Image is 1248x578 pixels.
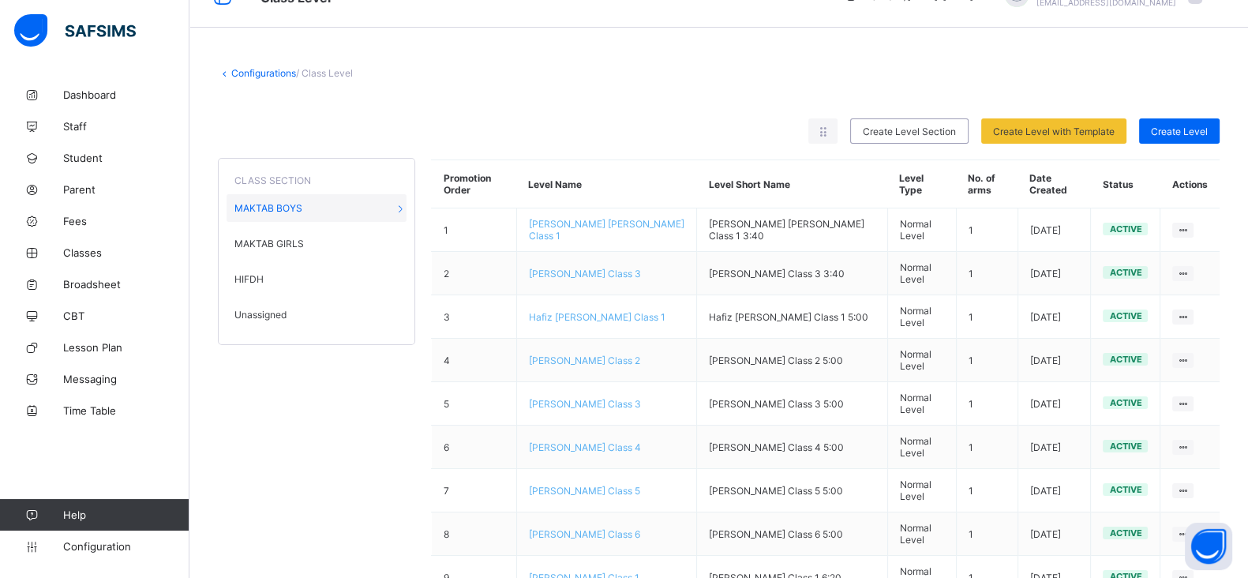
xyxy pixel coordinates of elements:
[14,14,136,47] img: safsims
[529,268,641,280] span: [PERSON_NAME] Class 3
[956,512,1018,556] td: 1
[863,126,956,137] span: Create Level Section
[697,512,888,556] td: [PERSON_NAME] Class 6 5:00
[529,485,640,497] span: [PERSON_NAME] Class 5
[432,160,517,208] th: Promotion Order
[956,339,1018,382] td: 1
[887,160,956,208] th: Level Type
[956,469,1018,512] td: 1
[1109,223,1141,235] span: active
[1151,126,1208,137] span: Create Level
[63,310,189,322] span: CBT
[697,208,888,252] td: [PERSON_NAME] [PERSON_NAME] Class 1 3:40
[529,218,684,242] span: [PERSON_NAME] [PERSON_NAME] Class 1
[1185,523,1232,570] button: Open asap
[887,252,956,295] td: Normal Level
[432,512,517,556] td: 8
[993,126,1115,137] span: Create Level with Template
[887,469,956,512] td: Normal Level
[1018,469,1091,512] td: [DATE]
[887,426,956,469] td: Normal Level
[1109,310,1141,321] span: active
[529,528,640,540] span: [PERSON_NAME] Class 6
[697,160,888,208] th: Level Short Name
[63,373,189,385] span: Messaging
[63,246,189,259] span: Classes
[1018,382,1091,426] td: [DATE]
[529,398,641,410] span: [PERSON_NAME] Class 3
[63,88,189,101] span: Dashboard
[1018,208,1091,252] td: [DATE]
[432,469,517,512] td: 7
[1109,441,1141,452] span: active
[1109,527,1141,539] span: active
[697,469,888,512] td: [PERSON_NAME] Class 5 5:00
[1109,354,1141,365] span: active
[432,295,517,339] td: 3
[697,426,888,469] td: [PERSON_NAME] Class 4 5:00
[234,273,264,285] span: HIFDH
[887,512,956,556] td: Normal Level
[529,441,641,453] span: [PERSON_NAME] Class 4
[1018,512,1091,556] td: [DATE]
[697,252,888,295] td: [PERSON_NAME] Class 3 3:40
[887,295,956,339] td: Normal Level
[1018,426,1091,469] td: [DATE]
[956,295,1018,339] td: 1
[887,339,956,382] td: Normal Level
[432,382,517,426] td: 5
[529,355,640,366] span: [PERSON_NAME] Class 2
[432,426,517,469] td: 6
[63,404,189,417] span: Time Table
[234,309,287,321] span: Unassigned
[887,382,956,426] td: Normal Level
[956,426,1018,469] td: 1
[234,202,302,214] span: MAKTAB BOYS
[1160,160,1220,208] th: Actions
[956,382,1018,426] td: 1
[1109,267,1141,278] span: active
[697,382,888,426] td: [PERSON_NAME] Class 3 5:00
[956,252,1018,295] td: 1
[432,252,517,295] td: 2
[887,208,956,252] td: Normal Level
[234,238,304,250] span: MAKTAB GIRLS
[1109,484,1141,495] span: active
[956,160,1018,208] th: No. of arms
[296,67,353,79] span: / Class Level
[63,152,189,164] span: Student
[63,278,189,291] span: Broadsheet
[432,339,517,382] td: 4
[1018,339,1091,382] td: [DATE]
[1109,397,1141,408] span: active
[234,175,311,186] span: CLASS SECTION
[1018,252,1091,295] td: [DATE]
[1018,160,1091,208] th: Date Created
[63,341,189,354] span: Lesson Plan
[529,311,665,323] span: Hafiz [PERSON_NAME] Class 1
[697,295,888,339] td: Hafiz [PERSON_NAME] Class 1 5:00
[1091,160,1160,208] th: Status
[63,120,189,133] span: Staff
[956,208,1018,252] td: 1
[231,67,296,79] a: Configurations
[63,509,189,521] span: Help
[63,183,189,196] span: Parent
[1018,295,1091,339] td: [DATE]
[697,339,888,382] td: [PERSON_NAME] Class 2 5:00
[432,208,517,252] td: 1
[63,215,189,227] span: Fees
[63,540,189,553] span: Configuration
[516,160,696,208] th: Level Name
